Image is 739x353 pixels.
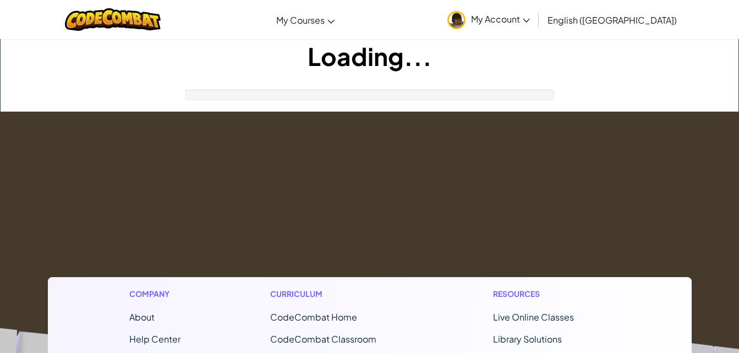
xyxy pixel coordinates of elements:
span: My Courses [276,14,325,26]
a: My Account [442,2,535,37]
img: CodeCombat logo [65,8,161,31]
a: My Courses [271,5,340,35]
a: English ([GEOGRAPHIC_DATA]) [542,5,682,35]
a: About [129,311,155,323]
span: English ([GEOGRAPHIC_DATA]) [548,14,677,26]
h1: Resources [493,288,610,300]
span: CodeCombat Home [270,311,357,323]
h1: Curriculum [270,288,403,300]
h1: Company [129,288,180,300]
a: CodeCombat Classroom [270,333,376,345]
a: Library Solutions [493,333,562,345]
span: My Account [471,13,530,25]
img: avatar [447,11,466,29]
a: Live Online Classes [493,311,574,323]
h1: Loading... [1,39,738,73]
a: Help Center [129,333,180,345]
